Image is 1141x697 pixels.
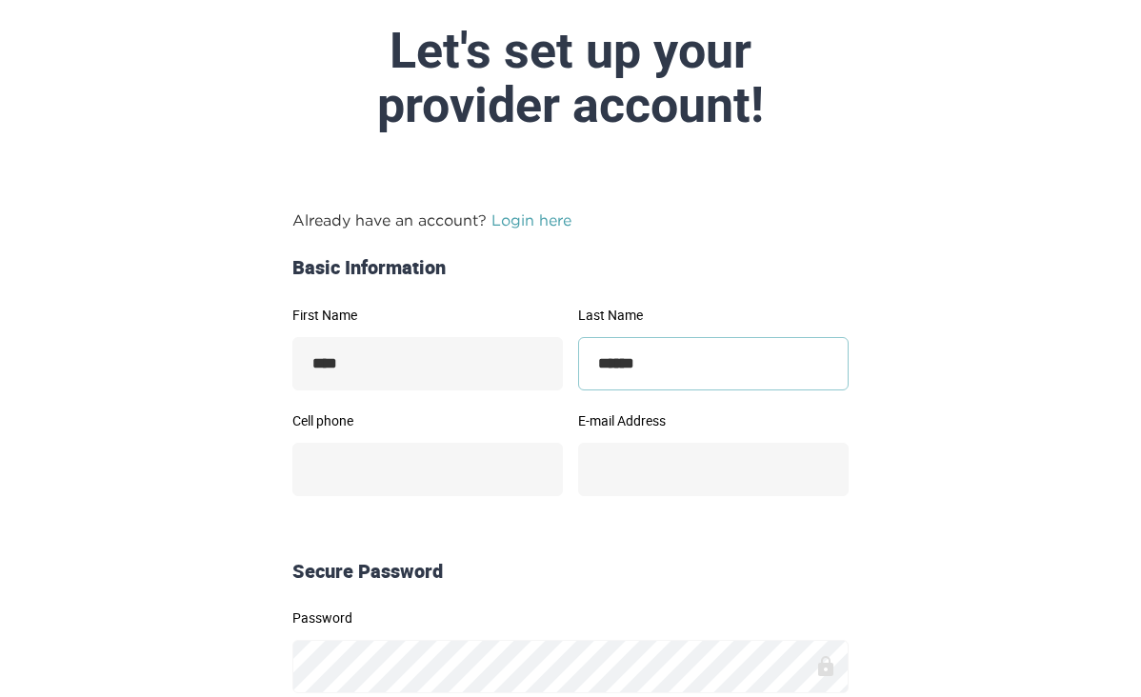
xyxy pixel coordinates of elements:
[285,254,856,282] div: Basic Information
[292,209,849,231] p: Already have an account?
[292,611,849,625] label: Password
[292,414,563,428] label: Cell phone
[578,309,849,322] label: Last Name
[491,211,571,229] a: Login here
[285,558,856,586] div: Secure Password
[292,309,563,322] label: First Name
[121,24,1020,132] div: Let's set up your provider account!
[578,414,849,428] label: E-mail Address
